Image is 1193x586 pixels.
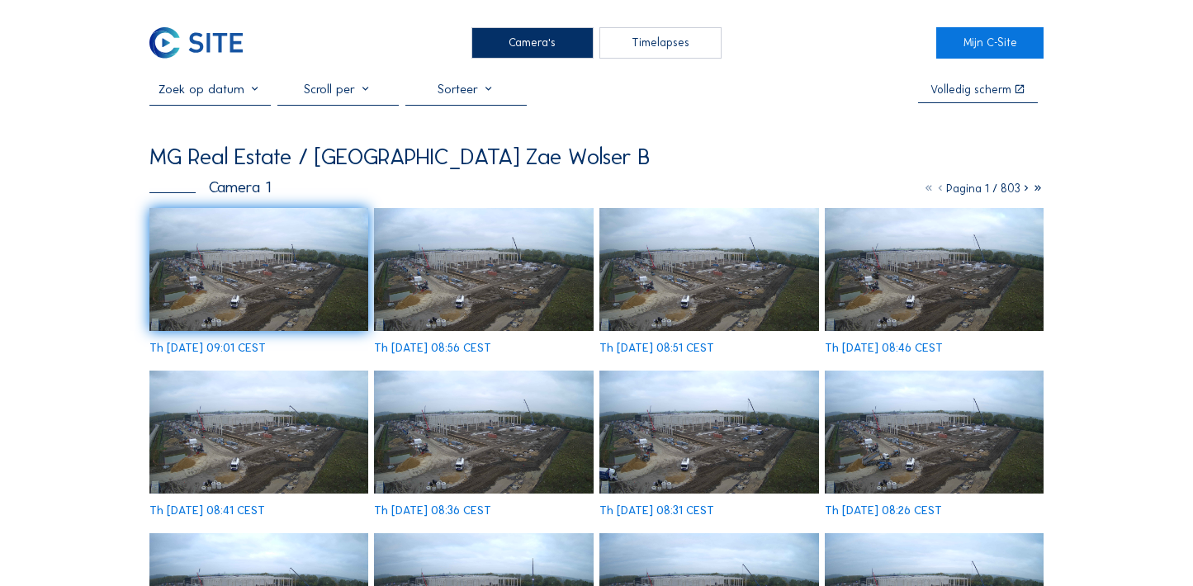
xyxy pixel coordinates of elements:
img: image_53696057 [599,208,818,331]
img: image_53695532 [599,371,818,494]
div: Th [DATE] 08:46 CEST [825,343,943,354]
div: Th [DATE] 08:41 CEST [149,505,265,517]
div: Volledig scherm [930,84,1011,96]
a: C-SITE Logo [149,27,257,59]
div: Camera's [471,27,593,59]
div: Th [DATE] 08:31 CEST [599,505,714,517]
div: Th [DATE] 08:36 CEST [374,505,491,517]
div: Th [DATE] 08:51 CEST [599,343,714,354]
div: MG Real Estate / [GEOGRAPHIC_DATA] Zae Wolser B [149,145,650,168]
img: image_53695673 [374,371,593,494]
span: Pagina 1 / 803 [946,182,1020,196]
img: image_53695927 [825,208,1044,331]
div: Timelapses [599,27,721,59]
img: image_53695383 [825,371,1044,494]
input: Zoek op datum 󰅀 [149,82,271,97]
img: image_53696313 [149,208,368,331]
a: Mijn C-Site [936,27,1044,59]
div: Camera 1 [149,179,271,195]
div: Th [DATE] 09:01 CEST [149,343,266,354]
div: Th [DATE] 08:56 CEST [374,343,491,354]
img: C-SITE Logo [149,27,243,59]
img: image_53696181 [374,208,593,331]
img: image_53695810 [149,371,368,494]
div: Th [DATE] 08:26 CEST [825,505,942,517]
